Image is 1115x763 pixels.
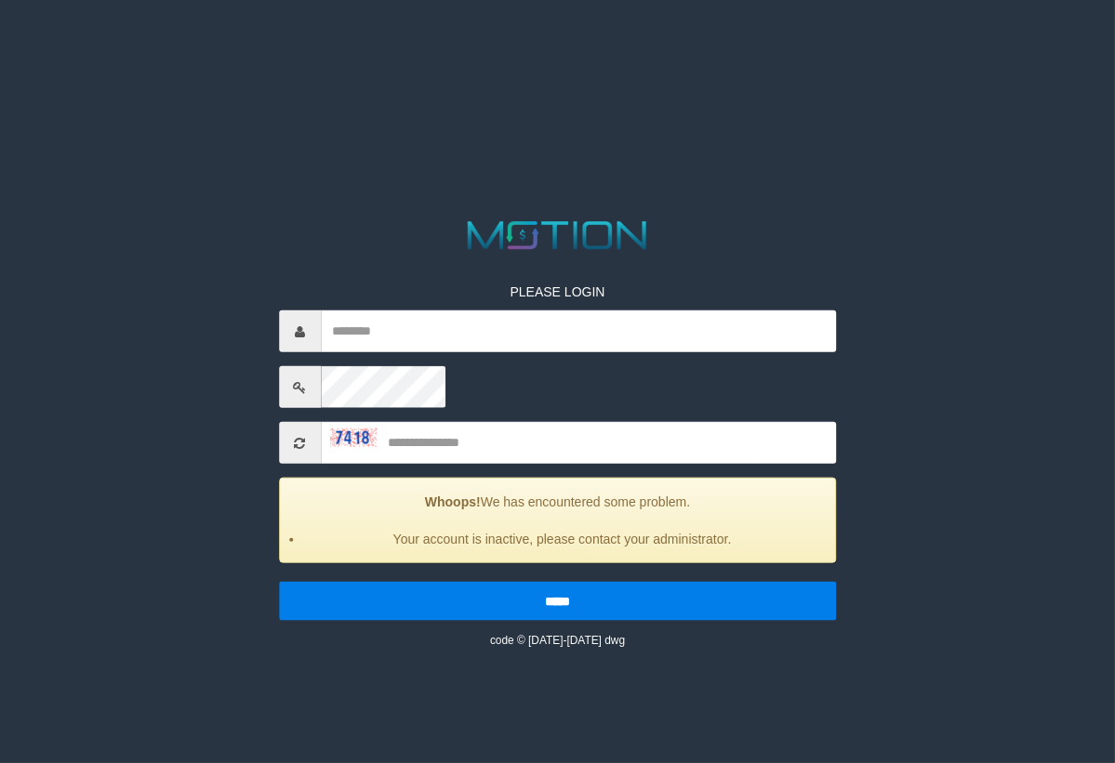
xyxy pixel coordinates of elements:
li: Your account is inactive, please contact your administrator. [303,530,822,548]
img: MOTION_logo.png [460,217,656,255]
small: code © [DATE]-[DATE] dwg [490,634,625,647]
p: PLEASE LOGIN [279,283,837,301]
div: We has encountered some problem. [279,478,837,563]
img: captcha [330,428,377,446]
strong: Whoops! [425,494,481,509]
